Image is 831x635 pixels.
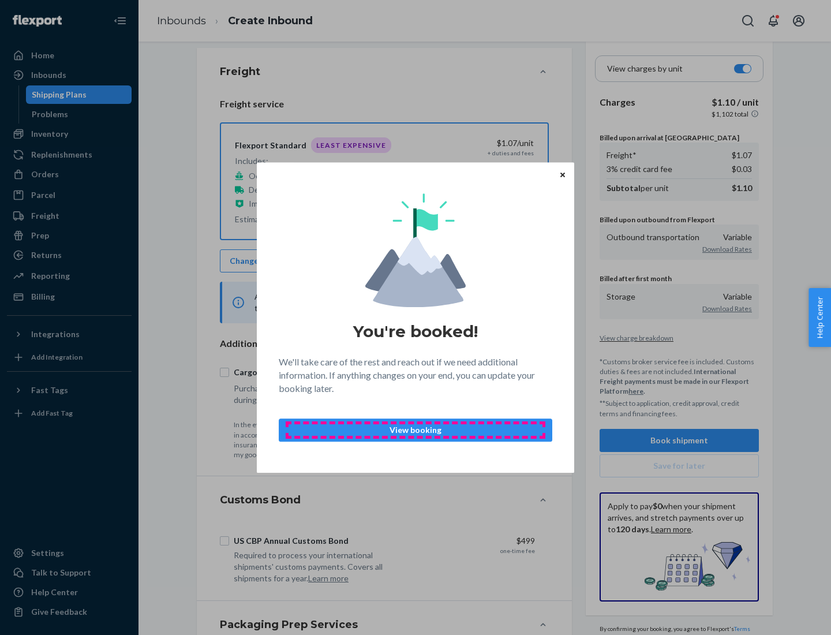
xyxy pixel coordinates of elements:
button: Close [557,168,568,181]
img: svg+xml,%3Csvg%20viewBox%3D%220%200%20174%20197%22%20fill%3D%22none%22%20xmlns%3D%22http%3A%2F%2F... [365,193,466,307]
p: We'll take care of the rest and reach out if we need additional information. If anything changes ... [279,356,552,395]
button: View booking [279,419,552,442]
p: View booking [289,424,542,436]
h1: You're booked! [353,321,478,342]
